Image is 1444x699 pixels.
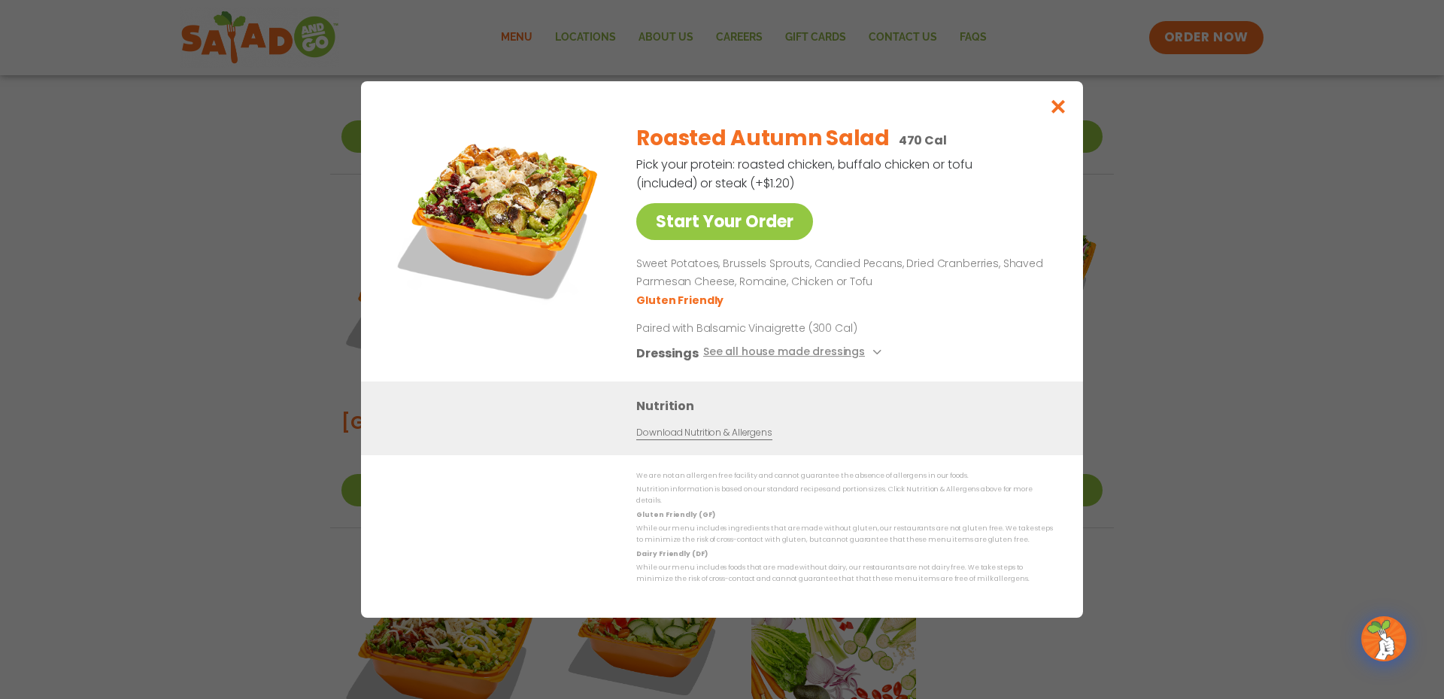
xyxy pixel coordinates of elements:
[636,344,699,363] h3: Dressings
[636,523,1053,546] p: While our menu includes ingredients that are made without gluten, our restaurants are not gluten ...
[1363,618,1405,660] img: wpChatIcon
[636,484,1053,507] p: Nutrition information is based on our standard recipes and portion sizes. Click Nutrition & Aller...
[636,549,707,558] strong: Dairy Friendly (DF)
[1034,81,1083,132] button: Close modal
[636,510,714,519] strong: Gluten Friendly (GF)
[395,111,605,322] img: Featured product photo for Roasted Autumn Salad
[636,426,772,440] a: Download Nutrition & Allergens
[636,123,889,154] h2: Roasted Autumn Salad
[636,562,1053,585] p: While our menu includes foods that are made without dairy, our restaurants are not dairy free. We...
[636,470,1053,482] p: We are not an allergen free facility and cannot guarantee the absence of allergens in our foods.
[636,293,726,308] li: Gluten Friendly
[703,344,886,363] button: See all house made dressings
[636,255,1047,291] p: Sweet Potatoes, Brussels Sprouts, Candied Pecans, Dried Cranberries, Shaved Parmesan Cheese, Roma...
[636,203,813,240] a: Start Your Order
[899,131,947,150] p: 470 Cal
[636,321,915,336] p: Paired with Balsamic Vinaigrette (300 Cal)
[636,397,1060,415] h3: Nutrition
[636,155,975,193] p: Pick your protein: roasted chicken, buffalo chicken or tofu (included) or steak (+$1.20)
